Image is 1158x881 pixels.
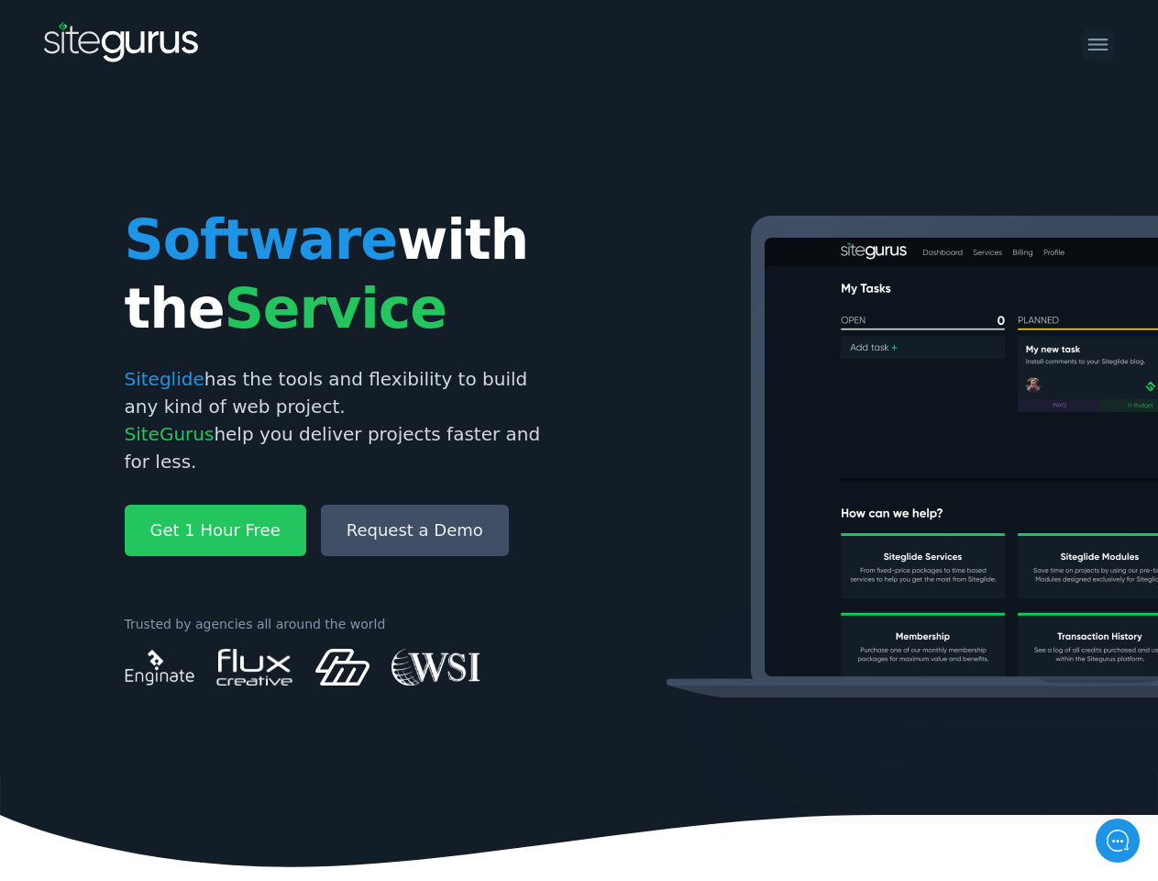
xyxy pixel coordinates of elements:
iframe: gist-messenger-bubble-iframe [1096,819,1140,863]
h1: with the [125,206,565,343]
img: Company Logo [28,29,134,59]
p: Trusted by agencies all around the world [125,615,565,634]
a: Request a Demo [321,505,509,556]
button: New conversation [28,207,338,244]
span: Software [125,207,397,272]
span: Siteglide [125,368,204,390]
img: SiteGurus Logo [44,22,200,66]
span: SiteGurus [125,423,215,445]
span: New conversation [118,218,220,233]
a: Get 1 Hour Free [125,505,306,556]
span: Service [225,276,447,340]
p: has the tools and flexibility to build any kind of web project. help you deliver projects faster ... [125,365,565,475]
h1: Hello there! [28,112,339,141]
h2: How can we help? [28,145,339,174]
